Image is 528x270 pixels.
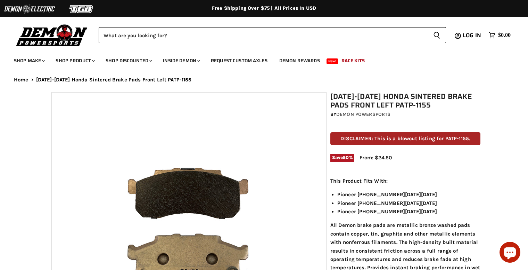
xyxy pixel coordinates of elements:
a: Shop Product [50,54,99,68]
a: Request Custom Axles [206,54,273,68]
a: Log in [460,32,485,39]
h1: [DATE]-[DATE] Honda Sintered Brake Pads Front Left PATP-1155 [330,92,480,110]
span: $0.00 [498,32,511,39]
a: Race Kits [336,54,370,68]
button: Search [428,27,446,43]
ul: Main menu [9,51,509,68]
a: Shop Make [9,54,49,68]
img: TGB Logo 2 [56,2,108,16]
a: Inside Demon [158,54,204,68]
li: Pioneer [PHONE_NUMBER][DATE][DATE] [337,207,480,216]
span: Log in [463,31,481,40]
div: by [330,111,480,118]
span: [DATE]-[DATE] Honda Sintered Brake Pads Front Left PATP-1155 [36,77,192,83]
img: Demon Powersports [14,23,90,47]
a: Shop Discounted [100,54,156,68]
inbox-online-store-chat: Shopify online store chat [497,242,522,264]
a: Demon Rewards [274,54,325,68]
li: Pioneer [PHONE_NUMBER][DATE][DATE] [337,190,480,199]
span: New! [327,58,338,64]
form: Product [99,27,446,43]
a: Demon Powersports [336,111,390,117]
li: Pioneer [PHONE_NUMBER][DATE][DATE] [337,199,480,207]
span: Save % [330,154,354,161]
p: This Product Fits With: [330,177,480,185]
img: Demon Electric Logo 2 [3,2,56,16]
span: 50 [343,155,349,160]
p: DISCLAIMER: This is a blowout listing for PATP-1155. [330,132,480,145]
a: Home [14,77,28,83]
input: Search [99,27,428,43]
span: From: $24.50 [360,154,392,161]
a: $0.00 [485,30,514,40]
